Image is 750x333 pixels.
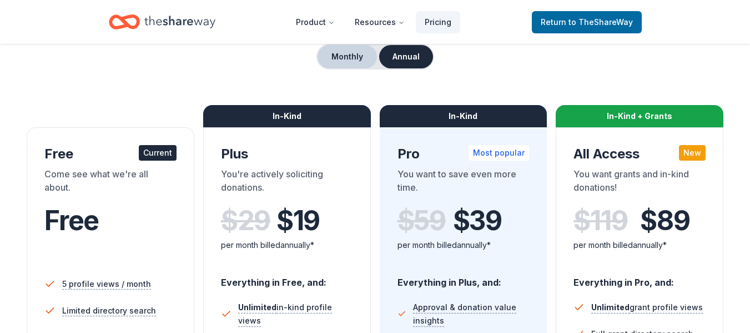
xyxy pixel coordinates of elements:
[221,266,353,290] div: Everything in Free, and:
[532,11,642,33] a: Returnto TheShareWay
[640,205,689,236] span: $ 89
[221,167,353,198] div: You're actively soliciting donations.
[573,266,706,290] div: Everything in Pro, and:
[469,145,529,161] div: Most popular
[44,204,99,237] span: Free
[238,302,332,325] span: in-kind profile views
[397,167,530,198] div: You want to save even more time.
[287,11,344,33] button: Product
[62,277,151,291] span: 5 profile views / month
[139,145,177,161] div: Current
[346,11,414,33] button: Resources
[413,301,529,327] span: Approval & donation value insights
[397,266,530,290] div: Everything in Plus, and:
[238,302,276,312] span: Unlimited
[109,9,215,35] a: Home
[397,238,530,252] div: per month billed annually*
[573,238,706,252] div: per month billed annually*
[318,45,377,68] button: Monthly
[679,145,706,161] div: New
[591,302,703,312] span: grant profile views
[416,11,460,33] a: Pricing
[556,105,723,127] div: In-Kind + Grants
[276,205,320,236] span: $ 19
[541,16,633,29] span: Return
[221,238,353,252] div: per month billed annually*
[397,145,530,163] div: Pro
[62,304,156,317] span: Limited directory search
[453,205,502,236] span: $ 39
[380,105,547,127] div: In-Kind
[568,17,633,27] span: to TheShareWay
[221,145,353,163] div: Plus
[44,167,177,198] div: Come see what we're all about.
[379,45,433,68] button: Annual
[44,145,177,163] div: Free
[203,105,371,127] div: In-Kind
[287,9,460,35] nav: Main
[591,302,630,312] span: Unlimited
[573,145,706,163] div: All Access
[573,167,706,198] div: You want grants and in-kind donations!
